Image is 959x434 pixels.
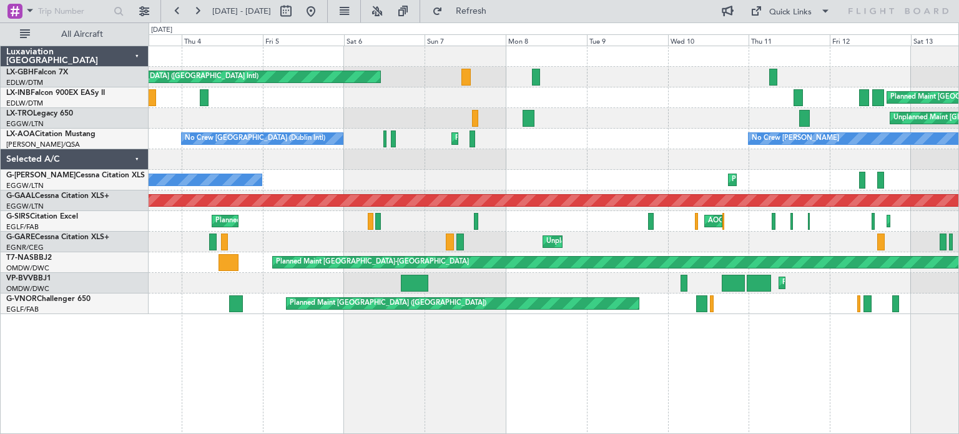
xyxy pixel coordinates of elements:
a: LX-TROLegacy 650 [6,110,73,117]
a: EDLW/DTM [6,78,43,87]
button: Quick Links [744,1,837,21]
span: Refresh [445,7,498,16]
div: Planned Maint [GEOGRAPHIC_DATA] ([GEOGRAPHIC_DATA] Intl) [50,67,258,86]
a: LX-INBFalcon 900EX EASy II [6,89,105,97]
a: VP-BVVBBJ1 [6,275,51,282]
a: LX-AOACitation Mustang [6,131,96,138]
div: Sun 7 [425,34,506,46]
a: T7-NASBBJ2 [6,254,52,262]
div: Sat 6 [344,34,425,46]
span: G-[PERSON_NAME] [6,172,76,179]
a: LX-GBHFalcon 7X [6,69,68,76]
span: G-VNOR [6,295,37,303]
div: [DATE] [151,25,172,36]
div: No Crew [GEOGRAPHIC_DATA] (Dublin Intl) [185,129,325,148]
div: Fri 12 [830,34,911,46]
button: All Aircraft [14,24,135,44]
div: Quick Links [769,6,812,19]
div: Thu 11 [749,34,830,46]
div: Tue 9 [587,34,668,46]
span: LX-AOA [6,131,35,138]
a: EGGW/LTN [6,202,44,211]
a: OMDW/DWC [6,264,49,273]
a: EGGW/LTN [6,181,44,190]
div: Planned Maint Nice ([GEOGRAPHIC_DATA]) [782,274,922,292]
a: [PERSON_NAME]/QSA [6,140,80,149]
div: Wed 10 [668,34,749,46]
a: G-VNORChallenger 650 [6,295,91,303]
div: Planned Maint [GEOGRAPHIC_DATA] ([GEOGRAPHIC_DATA]) [215,212,412,230]
a: EGGW/LTN [6,119,44,129]
span: G-GAAL [6,192,35,200]
a: EDLW/DTM [6,99,43,108]
span: G-SIRS [6,213,30,220]
span: LX-TRO [6,110,33,117]
div: Thu 4 [182,34,263,46]
div: No Crew [PERSON_NAME] [752,129,839,148]
span: G-GARE [6,234,35,241]
a: EGLF/FAB [6,305,39,314]
div: Unplanned Maint [PERSON_NAME] [546,232,659,251]
a: EGLF/FAB [6,222,39,232]
div: Planned Maint [GEOGRAPHIC_DATA] ([GEOGRAPHIC_DATA]) [732,170,928,189]
span: T7-NAS [6,254,34,262]
span: [DATE] - [DATE] [212,6,271,17]
a: G-SIRSCitation Excel [6,213,78,220]
a: EGNR/CEG [6,243,44,252]
div: AOG Maint [PERSON_NAME] [708,212,803,230]
a: G-GAALCessna Citation XLS+ [6,192,109,200]
div: Planned Maint [GEOGRAPHIC_DATA]-[GEOGRAPHIC_DATA] [276,253,469,272]
div: Planned Maint [GEOGRAPHIC_DATA] ([GEOGRAPHIC_DATA]) [290,294,486,313]
span: LX-INB [6,89,31,97]
a: OMDW/DWC [6,284,49,293]
span: All Aircraft [32,30,132,39]
input: Trip Number [38,2,110,21]
span: VP-BVV [6,275,33,282]
a: G-GARECessna Citation XLS+ [6,234,109,241]
span: LX-GBH [6,69,34,76]
div: Mon 8 [506,34,587,46]
a: G-[PERSON_NAME]Cessna Citation XLS [6,172,145,179]
button: Refresh [426,1,501,21]
div: Planned Maint [GEOGRAPHIC_DATA] ([GEOGRAPHIC_DATA]) [455,129,652,148]
div: Fri 5 [263,34,344,46]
